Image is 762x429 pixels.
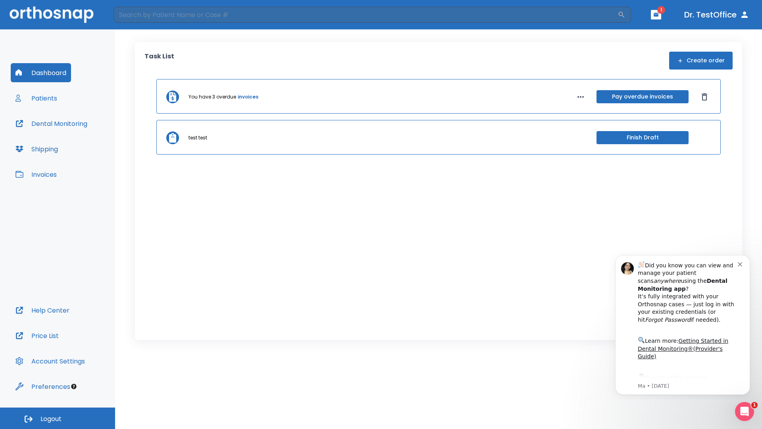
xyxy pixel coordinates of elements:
[114,7,618,23] input: Search by Patient Name or Case #
[597,90,689,103] button: Pay overdue invoices
[35,125,135,165] div: Download the app: | ​ Let us know if you need help getting started!
[35,127,105,141] a: App Store
[681,8,752,22] button: Dr. TestOffice
[657,6,665,14] span: 1
[189,93,236,100] p: You have 3 overdue
[70,383,77,390] div: Tooltip anchor
[597,131,689,144] button: Finish Draft
[11,326,63,345] button: Price List
[11,114,92,133] button: Dental Monitoring
[11,63,71,82] button: Dashboard
[11,165,62,184] button: Invoices
[135,12,141,19] button: Dismiss notification
[11,301,74,320] button: Help Center
[238,93,258,100] a: invoices
[11,352,90,371] button: Account Settings
[189,134,207,141] p: test test
[669,52,733,70] button: Create order
[35,135,135,142] p: Message from Ma, sent 5w ago
[603,248,762,400] iframe: Intercom notifications message
[698,91,711,103] button: Dismiss
[11,377,75,396] button: Preferences
[11,89,62,108] button: Patients
[40,415,62,423] span: Logout
[751,402,758,408] span: 1
[144,52,174,70] p: Task List
[735,402,754,421] iframe: Intercom live chat
[10,6,94,23] img: Orthosnap
[11,139,63,158] button: Shipping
